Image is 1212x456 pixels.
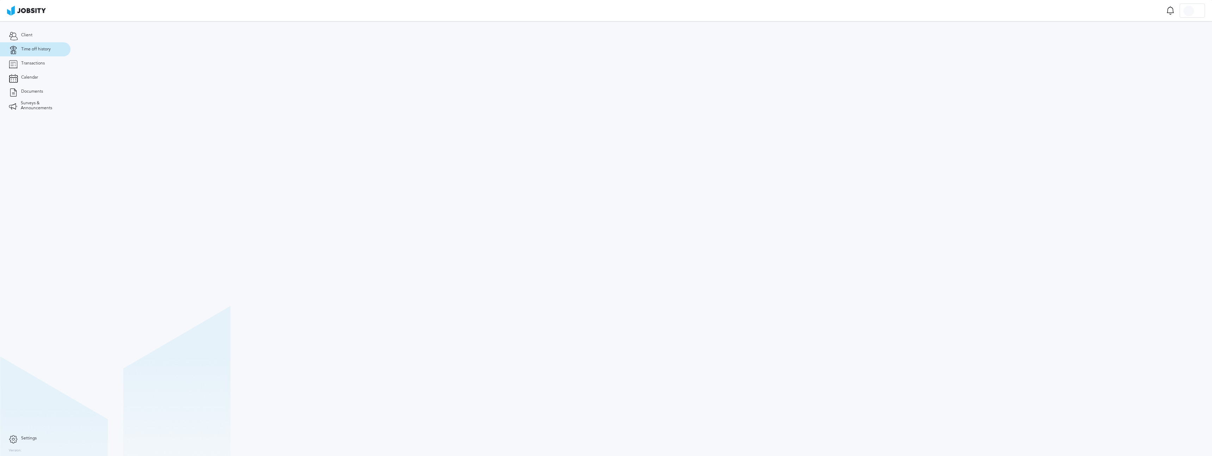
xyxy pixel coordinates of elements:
[21,33,32,38] span: Client
[21,61,45,66] span: Transactions
[9,449,22,453] label: Version:
[21,436,37,441] span: Settings
[21,47,51,52] span: Time off history
[7,6,46,16] img: ab4bad089aa723f57921c736e9817d99.png
[21,89,43,94] span: Documents
[21,101,62,111] span: Surveys & Announcements
[21,75,38,80] span: Calendar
